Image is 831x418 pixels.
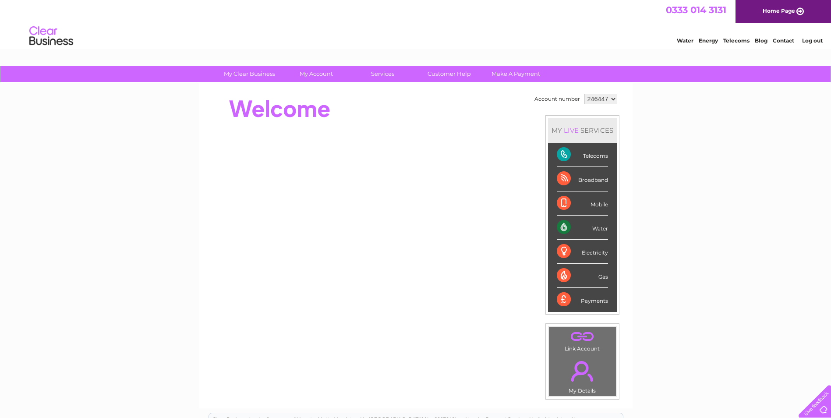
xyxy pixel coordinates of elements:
a: Contact [773,37,794,44]
td: My Details [548,354,616,397]
a: Log out [802,37,823,44]
div: Telecoms [557,143,608,167]
div: MY SERVICES [548,118,617,143]
a: Services [347,66,419,82]
a: Blog [755,37,767,44]
img: logo.png [29,23,74,50]
div: Broadband [557,167,608,191]
a: My Clear Business [213,66,286,82]
div: Gas [557,264,608,288]
div: Payments [557,288,608,312]
td: Account number [532,92,582,106]
div: Mobile [557,191,608,216]
div: LIVE [562,126,580,135]
a: My Account [280,66,352,82]
div: Electricity [557,240,608,264]
a: Customer Help [413,66,485,82]
a: . [551,329,614,344]
a: Energy [699,37,718,44]
a: Make A Payment [480,66,552,82]
a: Water [677,37,693,44]
div: Water [557,216,608,240]
td: Link Account [548,326,616,354]
div: Clear Business is a trading name of Verastar Limited (registered in [GEOGRAPHIC_DATA] No. 3667643... [209,5,623,43]
a: . [551,356,614,386]
a: Telecoms [723,37,750,44]
a: 0333 014 3131 [666,4,726,15]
